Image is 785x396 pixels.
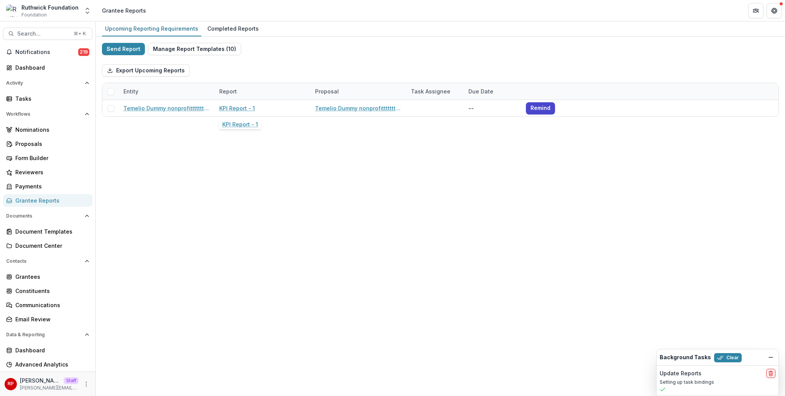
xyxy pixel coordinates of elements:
[82,380,91,389] button: More
[15,126,86,134] div: Nominations
[310,87,343,95] div: Proposal
[3,77,92,89] button: Open Activity
[102,21,201,36] a: Upcoming Reporting Requirements
[3,329,92,341] button: Open Data & Reporting
[215,87,241,95] div: Report
[3,61,92,74] a: Dashboard
[6,259,82,264] span: Contacts
[3,108,92,120] button: Open Workflows
[15,242,86,250] div: Document Center
[15,287,86,295] div: Constituents
[3,210,92,222] button: Open Documents
[15,64,86,72] div: Dashboard
[6,332,82,337] span: Data & Reporting
[3,46,92,58] button: Notifications219
[406,83,464,100] div: Task Assignee
[3,313,92,326] a: Email Review
[215,83,310,100] div: Report
[3,239,92,252] a: Document Center
[15,154,86,162] div: Form Builder
[766,353,775,362] button: Dismiss
[3,123,92,136] a: Nominations
[660,354,711,361] h2: Background Tasks
[748,3,764,18] button: Partners
[15,346,86,354] div: Dashboard
[64,377,79,384] p: Staff
[6,111,82,117] span: Workflows
[102,23,201,34] div: Upcoming Reporting Requirements
[119,87,143,95] div: Entity
[15,227,86,236] div: Document Templates
[6,80,82,86] span: Activity
[310,83,406,100] div: Proposal
[3,225,92,238] a: Document Templates
[15,315,86,323] div: Email Review
[3,344,92,357] a: Dashboard
[204,21,262,36] a: Completed Reports
[78,48,89,56] span: 219
[20,385,79,391] p: [PERSON_NAME][EMAIL_ADDRESS][DOMAIN_NAME]
[714,353,742,362] button: Clear
[148,43,241,55] button: Manage Report Templates (10)
[82,3,93,18] button: Open entity switcher
[15,196,86,205] div: Grantee Reports
[15,301,86,309] div: Communications
[21,3,79,11] div: Ruthwick Foundation
[15,273,86,281] div: Grantees
[3,92,92,105] a: Tasks
[15,49,78,56] span: Notifications
[6,5,18,17] img: Ruthwick Foundation
[3,299,92,311] a: Communications
[3,28,92,40] button: Search...
[102,7,146,15] div: Grantee Reports
[3,358,92,371] a: Advanced Analytics
[3,194,92,207] a: Grantee Reports
[102,43,145,55] button: Send Report
[123,104,210,112] a: Temelio Dummy nonprofittttttttt a4 sda16s5d
[6,213,82,219] span: Documents
[660,370,701,377] h2: Update Reports
[766,369,775,378] button: delete
[102,64,190,77] button: Export Upcoming Reports
[17,31,69,37] span: Search...
[219,104,255,112] a: KPI Report - 1
[3,152,92,164] a: Form Builder
[20,376,61,385] p: [PERSON_NAME]
[15,95,86,103] div: Tasks
[15,168,86,176] div: Reviewers
[464,87,498,95] div: Due Date
[464,100,521,116] div: --
[464,83,521,100] div: Due Date
[99,5,149,16] nav: breadcrumb
[21,11,47,18] span: Foundation
[119,83,215,100] div: Entity
[3,255,92,267] button: Open Contacts
[3,270,92,283] a: Grantees
[406,87,455,95] div: Task Assignee
[204,23,262,34] div: Completed Reports
[15,182,86,190] div: Payments
[3,180,92,193] a: Payments
[3,285,92,297] a: Constituents
[15,360,86,368] div: Advanced Analytics
[3,166,92,178] a: Reviewers
[315,104,402,112] a: Temelio Dummy nonprofittttttttt a4 sda16s5d - 2025 - File Upload
[72,29,87,38] div: ⌘ + K
[8,381,14,386] div: Ruthwick Pathireddy
[526,102,555,115] button: Remind
[3,137,92,150] a: Proposals
[767,3,782,18] button: Get Help
[660,379,775,386] p: Setting up task bindings
[15,140,86,148] div: Proposals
